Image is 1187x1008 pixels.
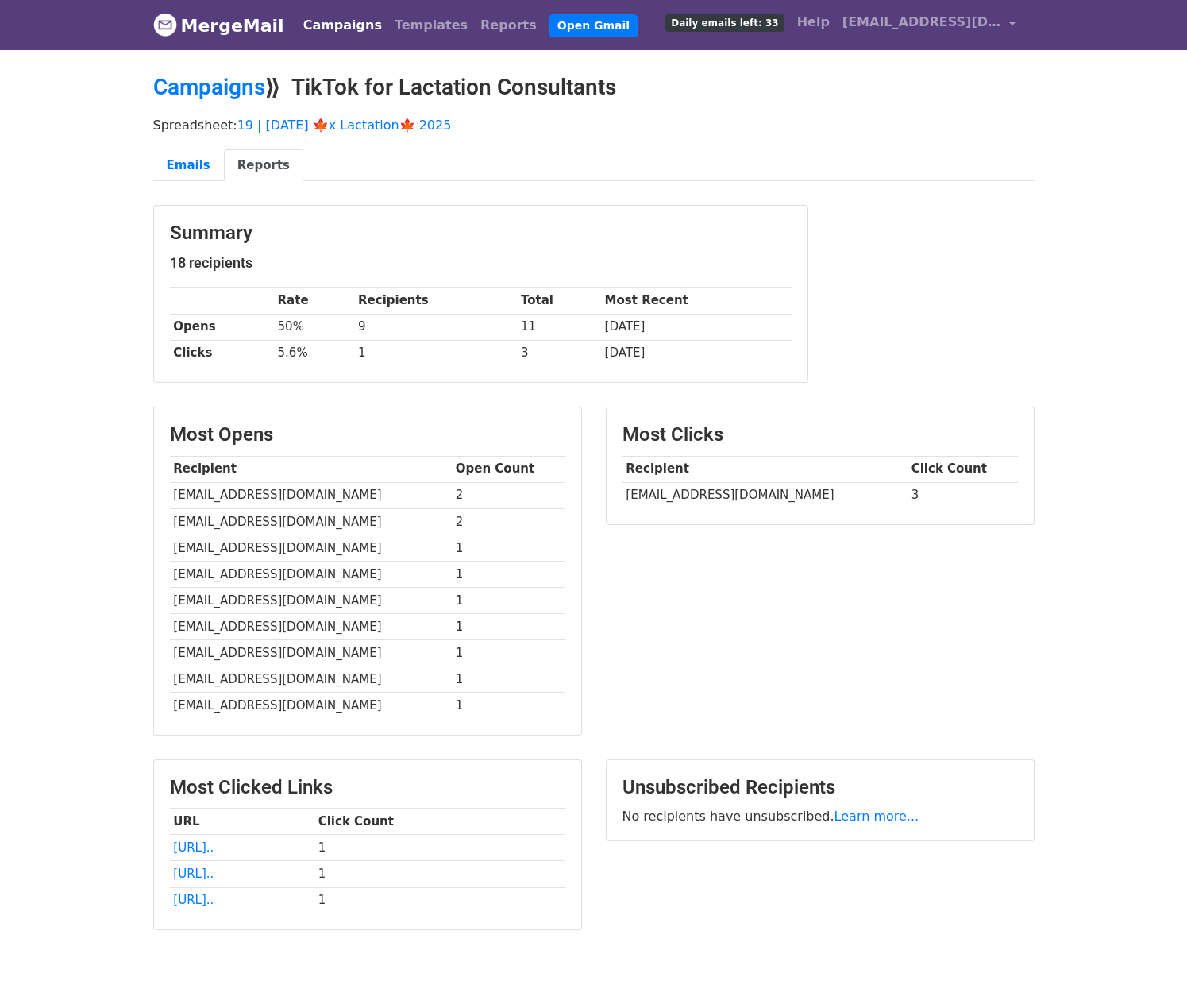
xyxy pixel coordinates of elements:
a: 19 | [DATE] 🍁x Lactation🍁 2025 [237,118,452,133]
td: 1 [314,887,565,913]
h3: Most Clicks [622,423,1018,446]
td: [EMAIL_ADDRESS][DOMAIN_NAME] [170,666,452,693]
td: 1 [452,561,565,587]
h3: Most Clicked Links [170,776,565,799]
td: 1 [452,535,565,561]
a: Daily emails left: 33 [659,6,790,38]
td: 1 [354,340,517,366]
th: Total [517,288,601,314]
span: Daily emails left: 33 [665,14,784,32]
td: 3 [517,340,601,366]
td: 1 [452,614,565,640]
th: URL [170,809,314,835]
td: 1 [452,666,565,693]
td: [EMAIL_ADDRESS][DOMAIN_NAME] [170,693,452,719]
a: Campaigns [153,74,265,100]
th: Clicks [170,340,274,366]
a: Emails [153,149,224,182]
img: MergeMail logo [153,13,177,37]
td: [DATE] [601,340,792,366]
td: [EMAIL_ADDRESS][DOMAIN_NAME] [170,508,452,535]
h2: ⟫ TikTok for Lactation Consultants [153,74,1035,101]
td: [EMAIL_ADDRESS][DOMAIN_NAME] [170,482,452,508]
a: [URL].. [173,840,214,855]
td: [EMAIL_ADDRESS][DOMAIN_NAME] [170,588,452,614]
h3: Most Opens [170,423,565,446]
span: [EMAIL_ADDRESS][DOMAIN_NAME] [842,13,1001,32]
td: 1 [452,693,565,719]
h3: Unsubscribed Recipients [622,776,1018,799]
td: 1 [314,861,565,887]
td: [EMAIL_ADDRESS][DOMAIN_NAME] [622,482,908,508]
td: 50% [274,314,355,340]
a: [URL].. [173,867,214,881]
h5: 18 recipients [170,254,792,272]
iframe: Chat Widget [1108,932,1187,1008]
th: Opens [170,314,274,340]
td: 2 [452,482,565,508]
td: [DATE] [601,314,792,340]
a: Help [791,6,836,38]
a: Campaigns [297,10,388,41]
td: 1 [452,588,565,614]
th: Recipient [622,456,908,482]
td: [EMAIL_ADDRESS][DOMAIN_NAME] [170,640,452,666]
td: 11 [517,314,601,340]
a: Open Gmail [549,14,638,37]
th: Click Count [908,456,1018,482]
p: No recipients have unsubscribed. [622,808,1018,825]
a: Learn more... [834,809,919,824]
td: [EMAIL_ADDRESS][DOMAIN_NAME] [170,535,452,561]
th: Click Count [314,809,565,835]
td: 1 [314,835,565,861]
th: Recipient [170,456,452,482]
th: Open Count [452,456,565,482]
th: Rate [274,288,355,314]
a: Reports [224,149,303,182]
a: [URL].. [173,893,214,907]
a: [EMAIL_ADDRESS][DOMAIN_NAME] [836,6,1022,44]
td: 2 [452,508,565,535]
a: Templates [388,10,474,41]
td: [EMAIL_ADDRESS][DOMAIN_NAME] [170,614,452,640]
td: 5.6% [274,340,355,366]
th: Most Recent [601,288,792,314]
td: 1 [452,640,565,666]
a: Reports [474,10,543,41]
h3: Summary [170,222,792,245]
td: 9 [354,314,517,340]
td: 3 [908,482,1018,508]
a: MergeMail [153,9,284,42]
p: Spreadsheet: [153,117,1035,133]
td: [EMAIL_ADDRESS][DOMAIN_NAME] [170,561,452,587]
th: Recipients [354,288,517,314]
